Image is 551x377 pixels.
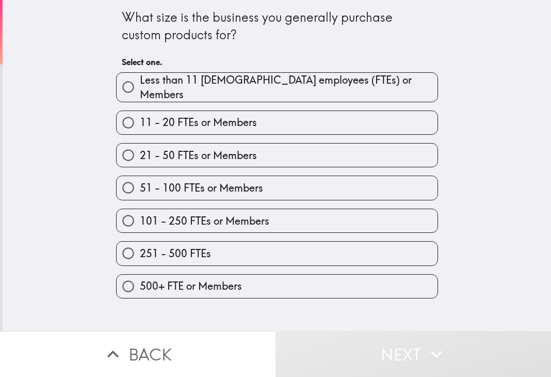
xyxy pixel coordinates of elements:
[140,148,257,163] span: 21 - 50 FTEs or Members
[117,111,437,134] button: 11 - 20 FTEs or Members
[140,115,257,130] span: 11 - 20 FTEs or Members
[122,56,432,68] h6: Select one.
[117,73,437,102] button: Less than 11 [DEMOGRAPHIC_DATA] employees (FTEs) or Members
[140,214,269,228] span: 101 - 250 FTEs or Members
[140,181,263,195] span: 51 - 100 FTEs or Members
[140,73,437,102] span: Less than 11 [DEMOGRAPHIC_DATA] employees (FTEs) or Members
[117,176,437,199] button: 51 - 100 FTEs or Members
[117,242,437,265] button: 251 - 500 FTEs
[122,9,432,43] div: What size is the business you generally purchase custom products for?
[117,275,437,298] button: 500+ FTE or Members
[140,246,211,261] span: 251 - 500 FTEs
[275,331,551,377] button: Next
[140,279,242,293] span: 500+ FTE or Members
[117,209,437,232] button: 101 - 250 FTEs or Members
[117,144,437,167] button: 21 - 50 FTEs or Members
